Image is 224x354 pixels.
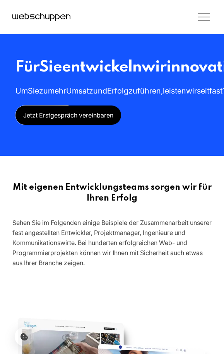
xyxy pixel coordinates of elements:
span: Sie [28,86,39,95]
span: leisten [163,86,186,95]
span: fast [209,86,222,95]
span: entwickeln [62,60,142,75]
span: Erfolg [107,86,128,95]
a: Jetzt Erstgespräch vereinbaren [15,106,121,125]
span: Um [15,86,28,95]
span: Umsatz [66,86,93,95]
div: Sehen Sie im Folgenden einige Beispiele der Zusammenarbeit unserer fest angestellten Entwickler, ... [12,218,212,268]
span: führen, [137,86,163,95]
span: Sie [39,60,62,75]
span: zu [39,86,48,95]
span: zu [128,86,137,95]
button: Toggle Menu [112,9,212,25]
button: Cookie-Einstellungen öffnen [15,327,34,346]
span: wir [186,86,197,95]
span: Für [15,60,39,75]
span: mehr [48,86,66,95]
h2: Mit eigenen Entwicklungsteams sorgen wir für Ihren Erfolg [12,182,212,204]
a: Hauptseite besuchen [12,11,70,23]
span: seit [197,86,209,95]
span: und [93,86,107,95]
span: wir [142,60,166,75]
